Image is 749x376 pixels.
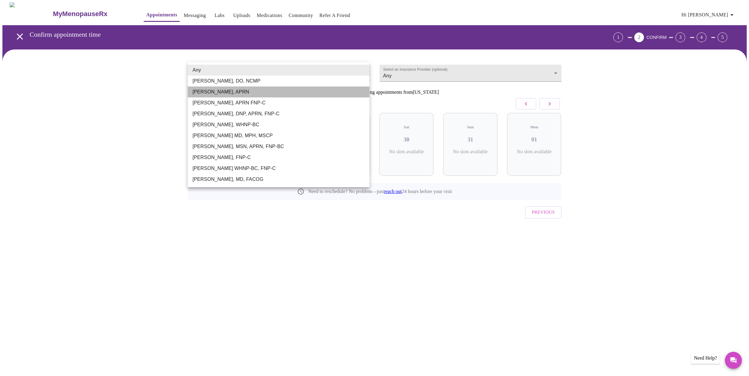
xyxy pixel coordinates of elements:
li: [PERSON_NAME], APRN FNP-C [188,97,369,108]
li: [PERSON_NAME], MD, FACOG [188,174,369,185]
li: [PERSON_NAME], APRN [188,86,369,97]
li: [PERSON_NAME], FNP-C [188,152,369,163]
li: Any [188,65,369,76]
li: [PERSON_NAME] WHNP-BC, FNP-C [188,163,369,174]
li: [PERSON_NAME], DO, NCMP [188,76,369,86]
li: [PERSON_NAME], MSN, APRN, FNP-BC [188,141,369,152]
li: [PERSON_NAME], DNP, APRN, FNP-C [188,108,369,119]
li: [PERSON_NAME], WHNP-BC [188,119,369,130]
li: [PERSON_NAME] MD, MPH, MSCP [188,130,369,141]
